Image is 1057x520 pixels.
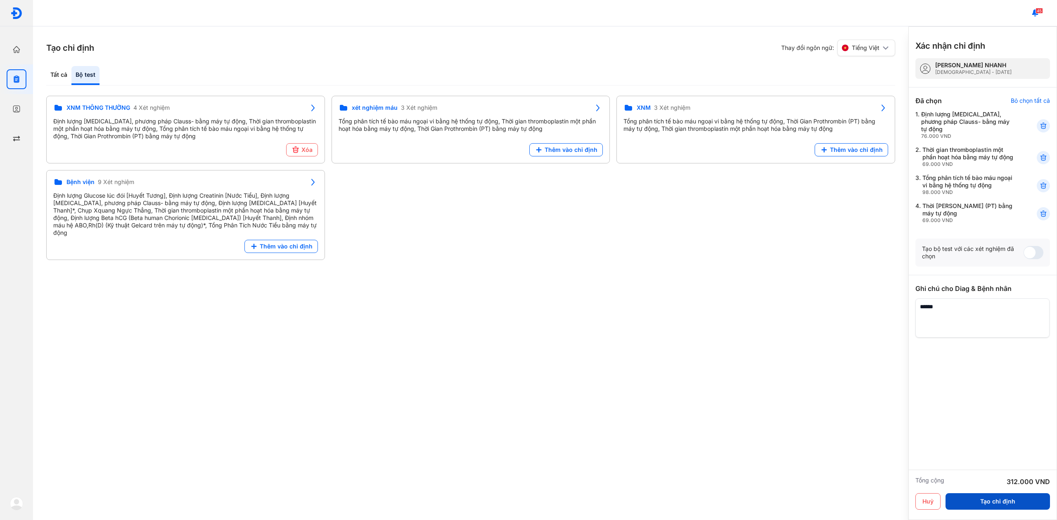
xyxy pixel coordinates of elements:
span: Tiếng Việt [852,44,879,52]
div: Ghi chú cho Diag & Bệnh nhân [915,284,1050,293]
div: Bộ test [71,66,100,85]
div: Định lượng [MEDICAL_DATA], phương pháp Clauss- bằng máy tự động [921,111,1017,139]
div: [DEMOGRAPHIC_DATA] - [DATE] [935,69,1012,76]
button: Thêm vào chỉ định [244,240,318,253]
button: Tạo chỉ định [946,493,1050,510]
span: Bệnh viện [66,178,95,186]
div: 2. [915,146,1017,168]
div: Tạo bộ test với các xét nghiệm đã chọn [922,245,1024,260]
div: Định lượng Glucose lúc đói [Huyết Tương], Định lượng Creatinin [Nước Tiểu], Định lượng [MEDICAL_D... [53,192,318,236]
span: 4 Xét nghiệm [133,104,170,111]
span: XNM THÔNG THƯỜNG [66,104,130,111]
button: Huỷ [915,493,941,510]
div: Đã chọn [915,96,942,106]
div: 1. [915,111,1017,139]
div: Bỏ chọn tất cả [1011,97,1050,104]
div: Định lượng [MEDICAL_DATA], phương pháp Clauss- bằng máy tự động, Thời gian thromboplastin một phầ... [53,118,318,140]
div: Thay đổi ngôn ngữ: [781,40,895,56]
span: XNM [637,104,651,111]
div: 3. [915,174,1017,196]
span: Thêm vào chỉ định [545,146,597,154]
div: 312.000 VND [1007,477,1050,487]
div: 98.000 VND [922,189,1017,196]
span: 45 [1036,8,1043,14]
div: [PERSON_NAME] NHANH [935,61,1012,69]
div: 69.000 VND [922,161,1017,168]
button: Thêm vào chỉ định [529,143,603,156]
div: Tổng cộng [915,477,944,487]
span: Xóa [301,146,313,154]
div: Thời gian thromboplastin một phần hoạt hóa bằng máy tự động [922,146,1017,168]
div: Thời [PERSON_NAME] (PT) bằng máy tự động [922,202,1017,224]
button: Thêm vào chỉ định [815,143,888,156]
span: 3 Xét nghiệm [654,104,690,111]
div: Tổng phân tích tế bào máu ngoại vi bằng hệ thống tự động [922,174,1017,196]
div: Tất cả [46,66,71,85]
div: Tổng phân tích tế bào máu ngoại vi bằng hệ thống tự động, Thời Gian Prothrombin (PT) bằng máy tự ... [623,118,888,132]
div: 4. [915,202,1017,224]
div: Tổng phân tích tế bào máu ngoại vi bằng hệ thống tự động, Thời gian thromboplastin một phần hoạt ... [339,118,603,132]
span: Thêm vào chỉ định [260,243,313,250]
span: Thêm vào chỉ định [830,146,883,154]
div: 76.000 VND [921,133,1017,139]
span: 9 Xét nghiệm [98,178,134,186]
div: 69.000 VND [922,217,1017,224]
h3: Xác nhận chỉ định [915,40,985,52]
span: 3 Xét nghiệm [401,104,437,111]
span: xét nghiệm máu [352,104,398,111]
img: logo [10,497,23,510]
h3: Tạo chỉ định [46,42,94,54]
img: logo [10,7,23,19]
button: Xóa [286,143,318,156]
